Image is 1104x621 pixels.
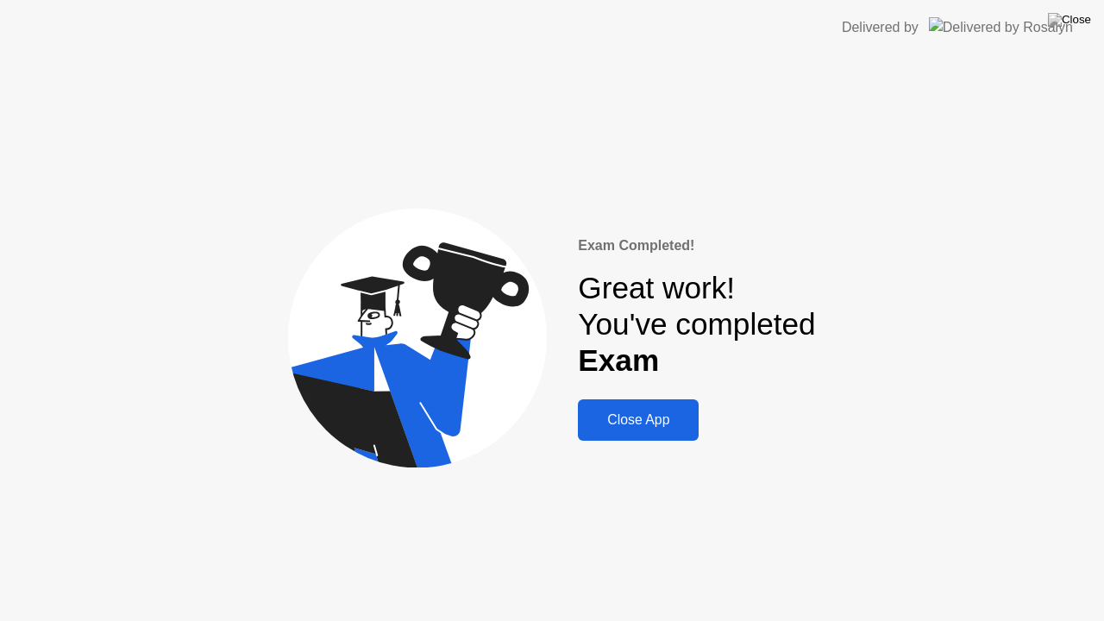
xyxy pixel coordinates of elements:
[842,17,919,38] div: Delivered by
[578,343,659,377] b: Exam
[583,412,693,428] div: Close App
[578,235,815,256] div: Exam Completed!
[1048,13,1091,27] img: Close
[578,399,699,441] button: Close App
[578,270,815,379] div: Great work! You've completed
[929,17,1073,37] img: Delivered by Rosalyn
